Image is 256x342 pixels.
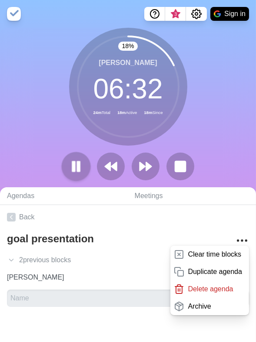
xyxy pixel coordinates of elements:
p: Clear time blocks [188,249,241,260]
a: Meetings [128,187,256,205]
button: What’s new [165,7,186,21]
button: Sign in [210,7,249,21]
input: Name [7,290,200,307]
p: Duplicate agenda [188,267,242,277]
p: Delete agenda [188,284,233,294]
img: google logo [214,10,221,17]
span: 3 [172,11,179,18]
img: timeblocks logo [7,7,21,21]
button: Help [144,7,165,21]
button: Settings [186,7,207,21]
span: s [67,255,71,265]
input: Name [3,269,188,286]
p: Archive [188,301,211,312]
button: More [233,232,251,249]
